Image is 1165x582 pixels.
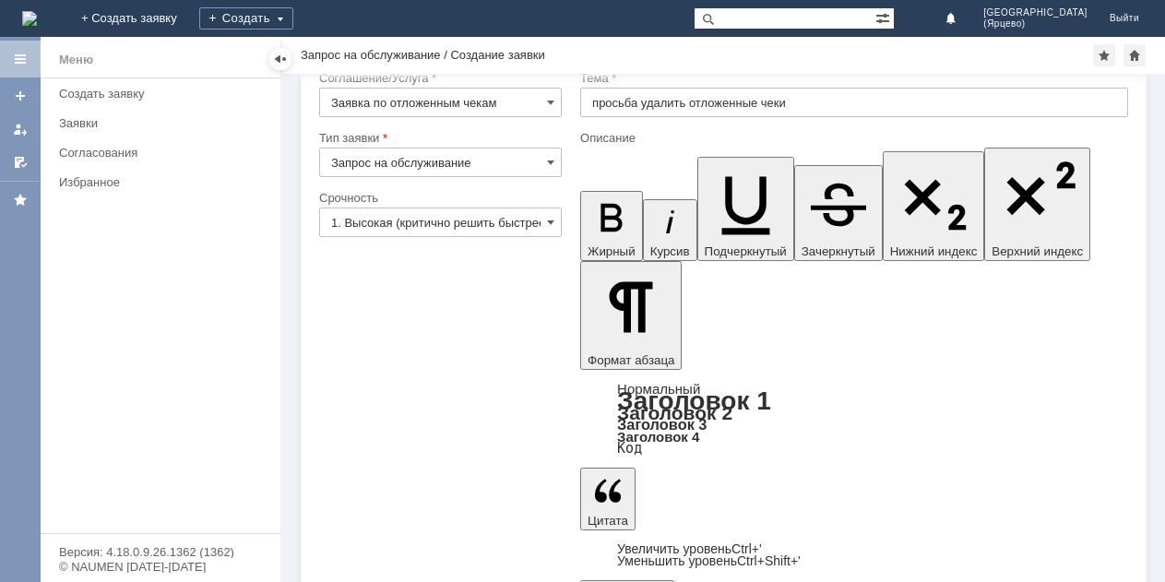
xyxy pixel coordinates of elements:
[59,146,269,160] div: Согласования
[992,244,1083,258] span: Верхний индекс
[1093,44,1115,66] div: Добавить в избранное
[319,192,558,204] div: Срочность
[580,383,1128,455] div: Формат абзаца
[580,261,682,370] button: Формат абзаца
[617,416,707,433] a: Заголовок 3
[737,553,801,568] span: Ctrl+Shift+'
[22,11,37,26] img: logo
[588,353,674,367] span: Формат абзаца
[52,79,277,108] a: Создать заявку
[705,244,787,258] span: Подчеркнутый
[983,18,1088,30] span: (Ярцево)
[580,543,1128,567] div: Цитата
[643,199,697,261] button: Курсив
[301,48,545,62] div: Запрос на обслуживание / Создание заявки
[580,191,643,261] button: Жирный
[794,165,883,261] button: Зачеркнутый
[52,109,277,137] a: Заявки
[319,72,558,84] div: Соглашение/Услуга
[6,114,35,144] a: Мои заявки
[875,8,894,26] span: Расширенный поиск
[588,244,636,258] span: Жирный
[617,429,699,445] a: Заголовок 4
[984,148,1090,261] button: Верхний индекс
[319,132,558,144] div: Тип заявки
[983,7,1088,18] span: [GEOGRAPHIC_DATA]
[59,87,269,101] div: Создать заявку
[59,546,262,558] div: Версия: 4.18.0.9.26.1362 (1362)
[1123,44,1146,66] div: Сделать домашней страницей
[617,402,732,423] a: Заголовок 2
[617,541,762,556] a: Increase
[588,514,628,528] span: Цитата
[59,175,249,189] div: Избранное
[6,148,35,177] a: Мои согласования
[890,244,978,258] span: Нижний индекс
[269,48,291,70] div: Скрыть меню
[580,132,1124,144] div: Описание
[697,157,794,261] button: Подчеркнутый
[617,381,700,397] a: Нормальный
[617,386,771,415] a: Заголовок 1
[617,553,801,568] a: Decrease
[802,244,875,258] span: Зачеркнутый
[580,72,1124,84] div: Тема
[59,561,262,573] div: © NAUMEN [DATE]-[DATE]
[199,7,293,30] div: Создать
[59,49,93,71] div: Меню
[6,81,35,111] a: Создать заявку
[52,138,277,167] a: Согласования
[650,244,690,258] span: Курсив
[883,151,985,261] button: Нижний индекс
[731,541,762,556] span: Ctrl+'
[580,468,636,530] button: Цитата
[22,11,37,26] a: Перейти на домашнюю страницу
[59,116,269,130] div: Заявки
[617,440,642,457] a: Код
